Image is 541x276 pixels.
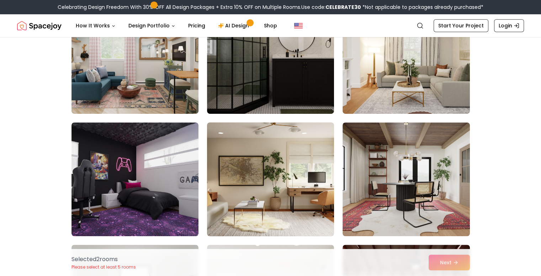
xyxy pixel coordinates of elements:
a: Login [494,19,524,32]
img: Spacejoy Logo [17,18,62,33]
a: Pricing [182,18,211,33]
span: Use code: [301,4,361,11]
button: Design Portfolio [123,18,181,33]
button: How It Works [70,18,121,33]
a: Start Your Project [434,19,488,32]
img: Room room-14 [204,120,337,239]
a: AI Design [212,18,257,33]
a: Shop [258,18,283,33]
span: *Not applicable to packages already purchased* [361,4,483,11]
p: Please select at least 5 rooms [71,264,136,270]
p: Selected 2 room s [71,255,136,264]
nav: Main [70,18,283,33]
nav: Global [17,14,524,37]
img: United States [294,21,303,30]
img: Room room-15 [343,122,470,236]
b: CELEBRATE30 [325,4,361,11]
div: Celebrating Design Freedom With 30% OFF All Design Packages + Extra 10% OFF on Multiple Rooms. [58,4,483,11]
a: Spacejoy [17,18,62,33]
img: Room room-13 [71,122,198,236]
